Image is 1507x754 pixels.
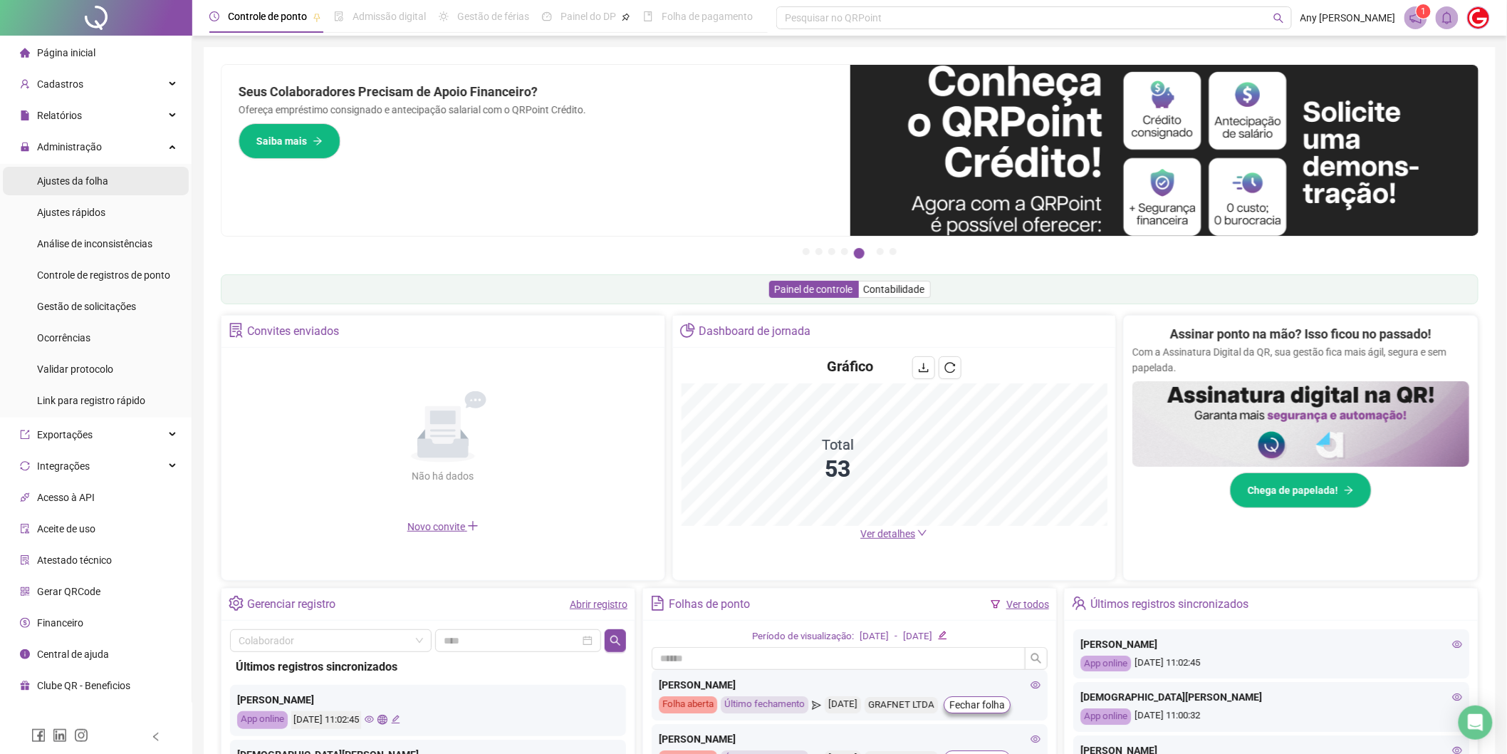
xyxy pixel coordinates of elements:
span: Saiba mais [256,133,307,149]
span: Central de ajuda [37,649,109,660]
span: Clube QR - Beneficios [37,680,130,691]
span: Aceite de uso [37,523,95,534]
img: banner%2F02c71560-61a6-44d4-94b9-c8ab97240462.png [1132,381,1469,467]
span: Fechar folha [949,697,1005,713]
span: Painel do DP [560,11,616,22]
div: Últimos registros sincronizados [236,658,620,676]
div: [PERSON_NAME] [659,731,1041,747]
span: linkedin [53,728,67,743]
span: file [20,110,30,120]
span: edit [938,631,947,640]
span: sun [439,11,449,21]
span: Folha de pagamento [662,11,753,22]
span: audit [20,524,30,534]
span: eye [1031,734,1041,744]
p: Ofereça empréstimo consignado e antecipação salarial com o QRPoint Crédito. [239,102,833,118]
span: Controle de ponto [228,11,307,22]
span: pushpin [313,13,321,21]
p: Com a Assinatura Digital da QR, sua gestão fica mais ágil, segura e sem papelada. [1132,344,1469,376]
span: arrow-right [313,136,323,146]
span: Chega de papelada! [1248,482,1338,498]
span: Ajustes rápidos [37,207,105,218]
button: 7 [890,248,897,255]
h2: Assinar ponto na mão? Isso ficou no passado! [1170,324,1432,344]
div: [DATE] 11:02:45 [291,711,361,729]
div: Dashboard de jornada [699,319,810,344]
button: 2 [815,248,823,255]
h2: Seus Colaboradores Precisam de Apoio Financeiro? [239,82,833,102]
span: solution [20,555,30,565]
div: Folha aberta [659,696,717,713]
span: Ocorrências [37,332,90,344]
span: Financeiro [37,617,83,629]
span: eye [1452,692,1462,702]
span: Controle de registros de ponto [37,269,170,281]
span: setting [229,596,244,611]
span: plus [467,520,479,532]
span: book [643,11,653,21]
div: Gerenciar registro [247,592,335,616]
div: App online [1080,708,1131,725]
div: GRAFNET LTDA [865,697,938,713]
span: sync [20,461,30,471]
div: Último fechamento [721,696,808,713]
span: search [1273,13,1284,24]
span: global [377,715,387,724]
sup: 1 [1417,4,1431,19]
span: Gestão de férias [457,11,529,22]
span: Página inicial [37,47,95,58]
span: gift [20,681,30,691]
button: Saiba mais [239,123,340,159]
span: Cadastros [37,78,83,90]
span: Atestado técnico [37,554,112,566]
span: file-done [334,11,344,21]
span: edit [391,715,400,724]
div: - [895,629,897,644]
span: Gestão de solicitações [37,301,136,312]
a: Abrir registro [570,599,627,610]
span: facebook [31,728,46,743]
span: Ajustes da folha [37,175,108,187]
div: [DATE] 11:00:32 [1080,708,1462,725]
span: Admissão digital [353,11,426,22]
span: eye [365,715,374,724]
div: [DATE] [860,629,889,644]
div: Folhas de ponto [669,592,750,616]
div: [DATE] [825,696,861,713]
button: 6 [877,248,884,255]
span: Novo convite [407,521,479,532]
span: dashboard [542,11,552,21]
div: App online [237,711,288,729]
div: Não há dados [377,468,509,484]
span: 1 [1422,6,1427,16]
span: api [20,492,30,502]
div: Últimos registros sincronizados [1090,592,1248,616]
div: [DATE] 11:02:45 [1080,656,1462,672]
div: [PERSON_NAME] [1080,636,1462,652]
button: 4 [841,248,848,255]
span: qrcode [20,587,30,597]
span: pushpin [622,13,630,21]
span: arrow-right [1344,485,1354,495]
span: bell [1441,11,1454,24]
span: download [918,362,929,373]
span: filter [991,599,1001,609]
span: Validar protocolo [37,363,113,375]
span: Painel de controle [775,284,853,295]
div: [DEMOGRAPHIC_DATA][PERSON_NAME] [1080,689,1462,705]
div: Convites enviados [247,319,339,344]
span: reload [944,362,956,373]
span: instagram [74,728,88,743]
span: down [917,528,927,538]
span: lock [20,142,30,152]
button: 1 [803,248,810,255]
span: search [610,635,621,646]
span: search [1031,653,1042,664]
img: 64933 [1468,7,1489,29]
span: export [20,430,30,440]
h4: Gráfico [827,356,873,376]
img: banner%2F11e687cd-1386-4cbd-b13b-7bd81425532d.png [850,65,1479,236]
span: notification [1409,11,1422,24]
span: Acesso à API [37,492,95,503]
div: Open Intercom Messenger [1459,706,1493,740]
